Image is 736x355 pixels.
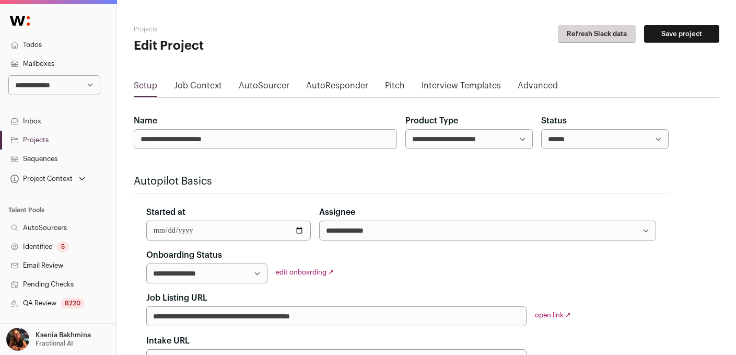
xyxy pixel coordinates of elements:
h2: Projects [134,25,329,33]
div: Project Context [8,175,73,183]
p: Ksenia Bakhmina [36,331,91,339]
label: Onboarding Status [146,249,222,261]
button: Refresh Slack data [558,25,636,43]
a: edit onboarding ↗ [276,269,334,276]
label: Name [134,114,157,127]
label: Assignee [319,206,355,219]
a: Setup [134,79,157,96]
label: Job Listing URL [146,292,207,304]
img: 13968079-medium_jpg [6,328,29,351]
p: Fractional AI [36,339,73,348]
button: Save project [644,25,719,43]
a: AutoResponder [306,79,368,96]
label: Status [541,114,567,127]
h1: Edit Project [134,38,329,54]
a: Job Context [174,79,222,96]
a: Interview Templates [422,79,501,96]
button: Open dropdown [4,328,93,351]
h2: Autopilot Basics [134,174,669,189]
label: Intake URL [146,335,190,347]
button: Open dropdown [8,171,87,186]
label: Started at [146,206,185,219]
img: Wellfound [4,10,36,31]
a: open link ↗ [535,312,571,318]
div: 5 [57,242,69,252]
a: AutoSourcer [239,79,289,96]
div: 8220 [61,298,85,308]
a: Advanced [518,79,558,96]
label: Product Type [405,114,458,127]
a: Pitch [385,79,405,96]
